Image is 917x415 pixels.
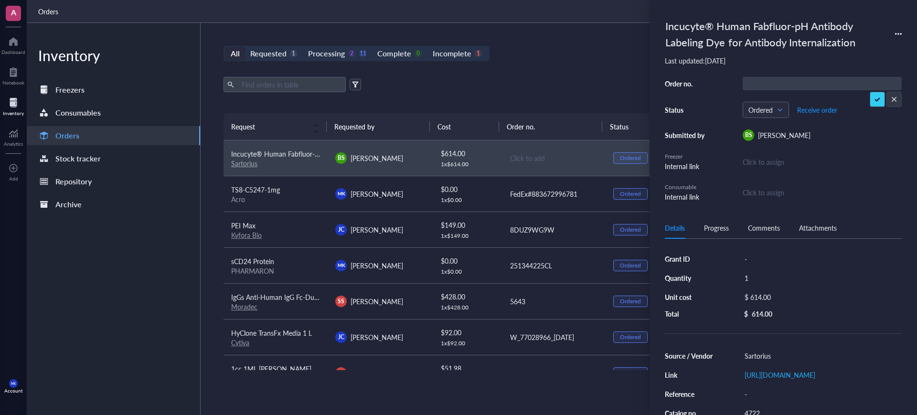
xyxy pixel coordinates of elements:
th: Status [602,113,671,140]
div: Progress [704,223,729,233]
td: 114-5878440-2687455 [501,355,606,391]
div: Submitted by [665,131,708,139]
div: Stock tracker [55,152,101,165]
span: [PERSON_NAME] [351,332,403,342]
div: Add [9,176,18,181]
div: Click to add [510,153,598,163]
span: TS8-C5247-1mg [231,185,280,194]
div: Order no. [665,79,708,88]
div: 614.00 [752,309,772,318]
div: Source / Vendor [665,351,714,360]
button: Receive order [797,102,838,117]
span: IgGs Anti-Human IgG Fc-Duocarmycin DM Antibody with Cleavable Linker [231,292,451,302]
div: $ 428.00 [441,291,494,302]
div: Internal link [665,161,708,171]
div: 5643 [510,296,598,307]
div: 1 [740,271,902,285]
div: $ 92.00 [441,327,494,338]
div: 8DUZ9WG9W [510,224,598,235]
a: Orders [27,126,200,145]
a: Repository [27,172,200,191]
div: - [740,387,902,401]
div: $ 149.00 [441,220,494,230]
span: [PERSON_NAME] [758,130,810,140]
div: Reference [665,390,714,398]
div: Attachments [799,223,837,233]
div: PHARMARON [231,266,320,275]
div: Archive [55,198,82,211]
div: Freezer [665,152,708,161]
div: $ 614.00 [740,290,898,304]
div: Details [665,223,685,233]
span: [PERSON_NAME] [351,225,403,234]
span: PEI Max [231,221,256,230]
div: Internal link [665,192,708,202]
div: Consumables [55,106,101,119]
div: W_77028966_[DATE] [510,332,598,342]
span: BS [338,154,345,162]
th: Request [224,113,327,140]
div: Ordered [620,333,641,341]
a: Dashboard [1,34,25,55]
div: Click to assign [743,157,902,167]
a: Archive [27,195,200,214]
div: 114-5878440-2687455 [510,368,598,378]
span: SS [338,369,344,377]
td: Click to add [501,140,606,176]
span: JC [338,225,344,234]
a: Analytics [4,126,23,147]
div: Notebook [2,80,24,85]
div: 251344225CL [510,260,598,271]
span: [PERSON_NAME] [351,261,403,270]
a: Cytiva [231,338,249,347]
div: 1 x $ 614.00 [441,160,494,168]
div: Incomplete [433,47,471,60]
th: Requested by [327,113,430,140]
div: Dashboard [1,49,25,55]
div: Freezers [55,83,85,96]
span: [PERSON_NAME] [351,189,403,199]
div: Unit cost [665,293,714,301]
div: Click to assign [743,187,784,198]
div: Last updated: [DATE] [665,56,902,65]
a: Inventory [3,95,24,116]
div: Grant ID [665,255,714,263]
div: Ordered [620,226,641,234]
span: MK [338,190,345,197]
div: Analytics [4,141,23,147]
th: Order no. [499,113,602,140]
span: sCD24 Protein [231,256,274,266]
div: Inventory [3,110,24,116]
span: [PERSON_NAME] [351,368,403,378]
span: Request [231,121,308,132]
div: Ordered [620,298,641,305]
span: [PERSON_NAME] [351,297,403,306]
div: - [740,252,902,266]
div: 0 [414,50,422,58]
div: Inventory [27,46,200,65]
div: FedEx#883672996781 [510,189,598,199]
input: Find orders in table [238,77,342,92]
span: MK [11,382,16,385]
td: W_77028966_18Aug2025 [501,319,606,355]
div: $ 51.98 [441,363,494,373]
div: $ 614.00 [441,148,494,159]
span: Incucyte® Human Fabfluor-pH Antibody Labeling Dye for Antibody Internalization [231,149,475,159]
span: JC [338,333,344,341]
td: 5643 [501,283,606,319]
a: Consumables [27,103,200,122]
div: 11 [359,50,367,58]
a: Stock tracker [27,149,200,168]
div: $ 0.00 [441,184,494,194]
span: A [11,6,16,18]
div: Ordered [620,190,641,198]
div: Processing [308,47,345,60]
div: 2 [348,50,356,58]
div: Ordered [620,369,641,377]
div: 1 x $ 428.00 [441,304,494,311]
span: BS [745,131,752,139]
div: Status [665,106,708,114]
div: 1 [474,50,482,58]
div: Quantity [665,274,714,282]
a: Notebook [2,64,24,85]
